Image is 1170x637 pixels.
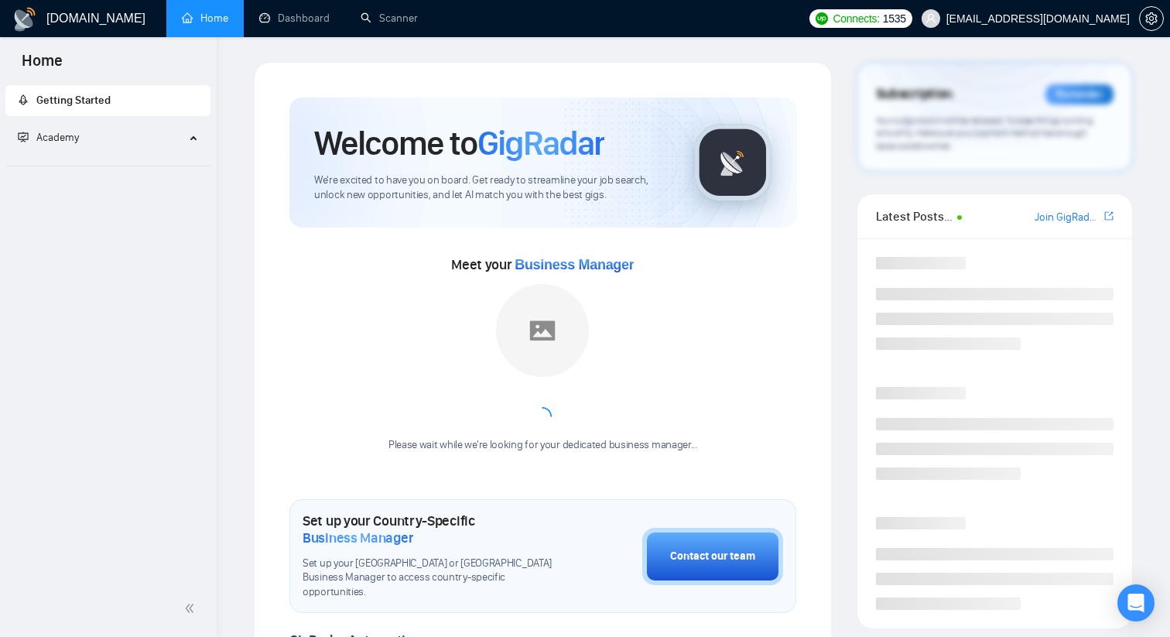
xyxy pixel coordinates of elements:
div: Please wait while we're looking for your dedicated business manager... [379,438,706,453]
li: Getting Started [5,85,210,116]
span: Subscription [876,81,953,108]
span: Academy [36,131,79,144]
button: setting [1139,6,1164,31]
span: Your subscription will be renewed. To keep things running smoothly, make sure your payment method... [876,115,1093,152]
span: Connects: [833,10,879,27]
span: Getting Started [36,94,111,107]
span: 1535 [883,10,906,27]
span: Academy [18,131,79,144]
div: Open Intercom Messenger [1117,584,1155,622]
div: Reminder [1045,84,1114,104]
span: fund-projection-screen [18,132,29,142]
a: dashboardDashboard [259,12,330,25]
span: Meet your [451,256,634,273]
a: export [1104,209,1114,224]
img: gigradar-logo.png [694,124,771,201]
span: Business Manager [303,529,413,546]
span: We're excited to have you on board. Get ready to streamline your job search, unlock new opportuni... [314,173,669,203]
span: rocket [18,94,29,105]
span: Latest Posts from the GigRadar Community [876,207,953,226]
span: export [1104,210,1114,222]
div: Contact our team [670,548,755,565]
span: GigRadar [477,122,604,164]
button: Contact our team [642,528,783,585]
li: Academy Homepage [5,159,210,170]
h1: Welcome to [314,122,604,164]
a: searchScanner [361,12,418,25]
span: Business Manager [515,257,634,272]
span: user [925,13,936,24]
img: upwork-logo.png [816,12,828,25]
span: Home [9,50,75,82]
a: setting [1139,12,1164,25]
h1: Set up your Country-Specific [303,512,565,546]
span: Set up your [GEOGRAPHIC_DATA] or [GEOGRAPHIC_DATA] Business Manager to access country-specific op... [303,557,565,601]
img: placeholder.png [496,284,589,377]
span: double-left [184,601,200,616]
img: logo [12,7,37,32]
span: loading [532,406,552,426]
span: setting [1140,12,1163,25]
a: homeHome [182,12,228,25]
a: Join GigRadar Slack Community [1035,209,1101,226]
